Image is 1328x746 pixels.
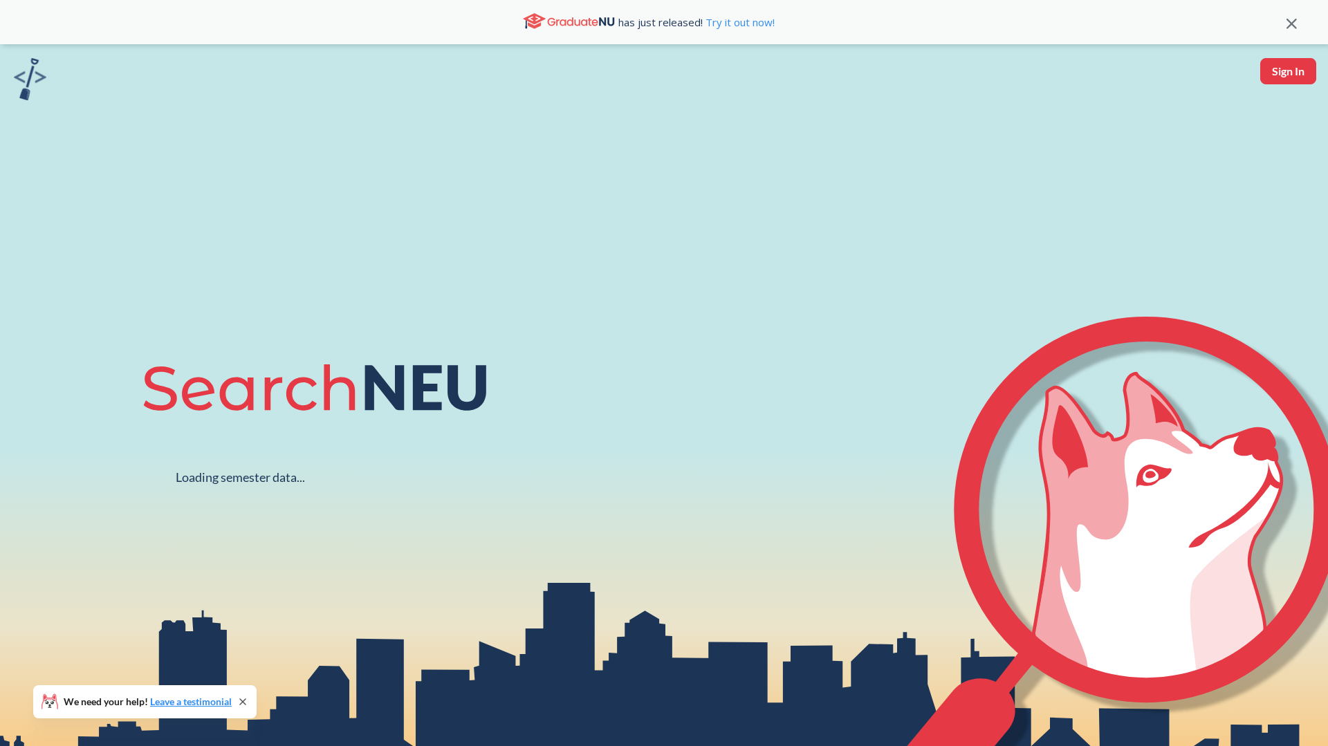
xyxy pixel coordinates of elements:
a: Try it out now! [703,15,775,29]
a: sandbox logo [14,58,46,104]
span: We need your help! [64,697,232,707]
a: Leave a testimonial [150,696,232,707]
span: has just released! [618,15,775,30]
div: Loading semester data... [176,469,305,485]
button: Sign In [1260,58,1316,84]
img: sandbox logo [14,58,46,100]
